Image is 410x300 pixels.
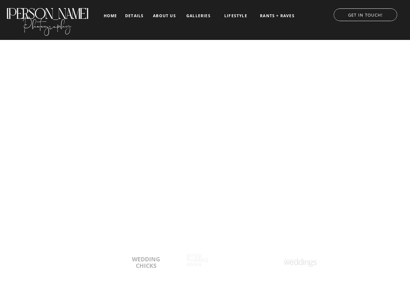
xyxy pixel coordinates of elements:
a: GET IN TOUCH! [327,11,404,17]
a: details [125,14,144,18]
a: home [103,14,118,18]
h3: TELLING YOUR LOVE STORY [29,151,381,168]
a: LIFESTYLE [219,14,252,18]
h1: Luxury New Braunfels Wedding Photographer Capturing Real, Nostalgic Moments [64,142,347,151]
a: RANTS + RAVES [259,14,295,18]
a: Photography [6,13,89,34]
a: [PERSON_NAME] [6,5,89,16]
h2: DOCUMENTARY-STYLE PHOTOGRAPHY WITH A TOUCH OF EDITORIAL FLAIR [113,177,297,183]
a: galleries [185,14,212,18]
b: WEDDING CHICKS [132,255,160,269]
a: about us [151,14,178,18]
